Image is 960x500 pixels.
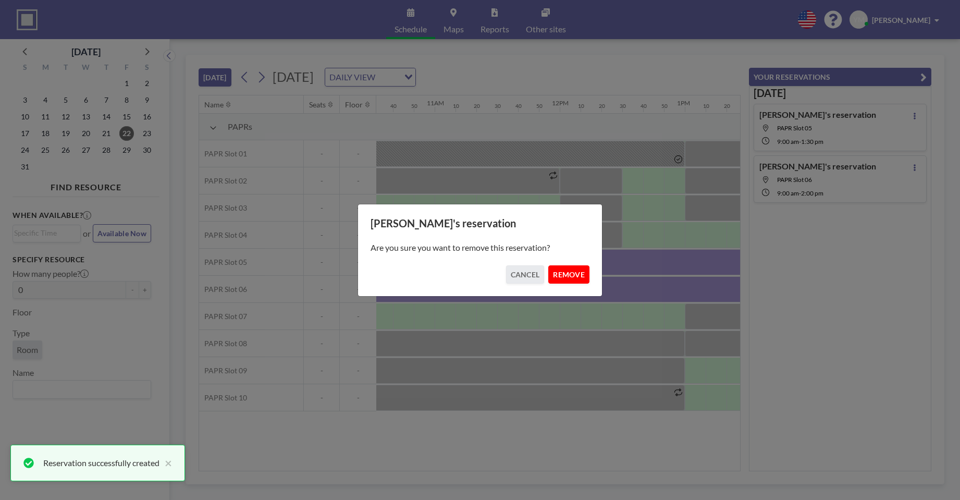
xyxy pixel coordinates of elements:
h3: [PERSON_NAME]'s reservation [371,217,589,230]
button: close [159,457,172,469]
div: Reservation successfully created [43,457,159,469]
p: Are you sure you want to remove this reservation? [371,242,589,253]
button: CANCEL [506,265,545,284]
button: REMOVE [548,265,589,284]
